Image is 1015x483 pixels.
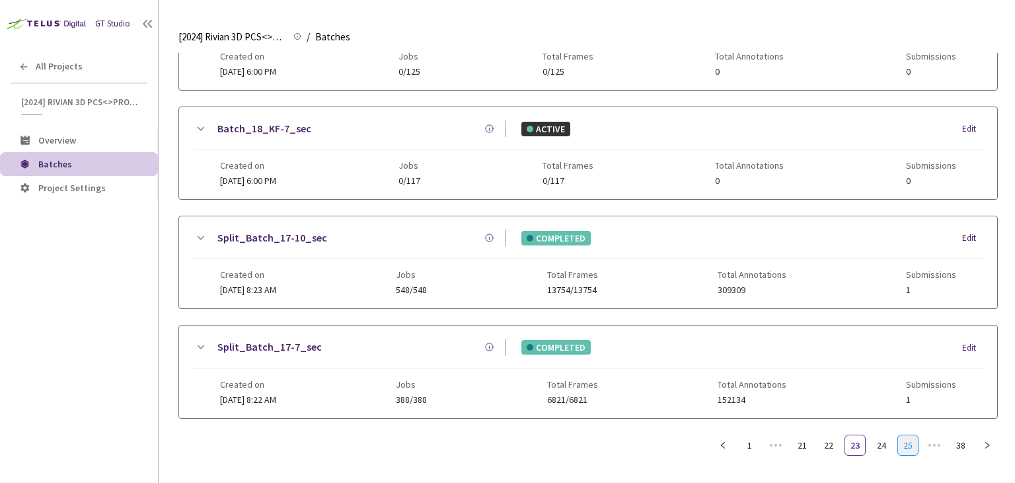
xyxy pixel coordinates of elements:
[543,176,593,186] span: 0/117
[396,379,427,390] span: Jobs
[715,160,784,171] span: Total Annotations
[765,435,786,456] span: •••
[36,61,83,72] span: All Projects
[715,67,784,77] span: 0
[217,230,327,246] a: Split_Batch_17-10_sec
[547,285,598,295] span: 13754/13754
[983,441,991,449] span: right
[951,435,971,455] a: 38
[220,379,276,390] span: Created on
[398,51,420,62] span: Jobs
[906,285,956,295] span: 1
[217,339,322,355] a: Split_Batch_17-7_sec
[398,67,420,77] span: 0/125
[906,51,956,62] span: Submissions
[715,51,784,62] span: Total Annotations
[547,379,598,390] span: Total Frames
[521,122,570,136] div: ACTIVE
[547,269,598,280] span: Total Frames
[396,285,427,295] span: 548/548
[718,395,786,405] span: 152134
[220,269,276,280] span: Created on
[906,176,956,186] span: 0
[924,435,945,456] li: Next 5 Pages
[872,435,891,455] a: 24
[906,67,956,77] span: 0
[818,435,839,456] li: 22
[95,17,130,30] div: GT Studio
[220,160,276,171] span: Created on
[792,435,812,455] a: 21
[179,216,997,308] div: Split_Batch_17-10_secCOMPLETEDEditCreated on[DATE] 8:23 AMJobs548/548Total Frames13754/13754Total...
[977,435,998,456] button: right
[220,175,276,187] span: [DATE] 6:00 PM
[220,51,276,62] span: Created on
[924,435,945,456] span: •••
[712,435,733,456] button: left
[38,182,106,194] span: Project Settings
[396,395,427,405] span: 388/388
[715,176,784,186] span: 0
[521,231,591,245] div: COMPLETED
[179,326,997,417] div: Split_Batch_17-7_secCOMPLETEDEditCreated on[DATE] 8:22 AMJobs388/388Total Frames6821/6821Total An...
[897,435,919,456] li: 25
[718,269,786,280] span: Total Annotations
[38,134,76,146] span: Overview
[543,160,593,171] span: Total Frames
[962,232,984,245] div: Edit
[398,160,420,171] span: Jobs
[739,435,759,455] a: 1
[845,435,865,455] a: 23
[220,394,276,406] span: [DATE] 8:22 AM
[871,435,892,456] li: 24
[792,435,813,456] li: 21
[962,341,984,355] div: Edit
[898,435,918,455] a: 25
[739,435,760,456] li: 1
[765,435,786,456] li: Previous 5 Pages
[977,435,998,456] li: Next Page
[906,269,956,280] span: Submissions
[906,160,956,171] span: Submissions
[220,66,276,77] span: [DATE] 6:00 PM
[521,340,591,355] div: COMPLETED
[718,379,786,390] span: Total Annotations
[906,395,956,405] span: 1
[845,435,866,456] li: 23
[398,176,420,186] span: 0/117
[220,284,276,296] span: [DATE] 8:23 AM
[962,122,984,136] div: Edit
[396,269,427,280] span: Jobs
[38,158,72,170] span: Batches
[718,285,786,295] span: 309309
[906,379,956,390] span: Submissions
[819,435,839,455] a: 22
[543,67,593,77] span: 0/125
[950,435,971,456] li: 38
[543,51,593,62] span: Total Frames
[712,435,733,456] li: Previous Page
[719,441,727,449] span: left
[547,395,598,405] span: 6821/6821
[217,120,311,137] a: Batch_18_KF-7_sec
[315,29,350,45] span: Batches
[307,29,310,45] li: /
[179,107,997,199] div: Batch_18_KF-7_secACTIVEEditCreated on[DATE] 6:00 PMJobs0/117Total Frames0/117Total Annotations0Su...
[21,97,139,108] span: [2024] Rivian 3D PCS<>Production
[178,29,285,45] span: [2024] Rivian 3D PCS<>Production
